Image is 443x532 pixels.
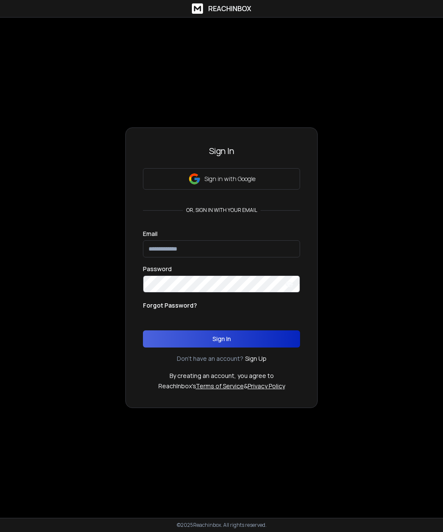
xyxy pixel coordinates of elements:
[143,330,300,348] button: Sign In
[183,207,261,214] p: or, sign in with your email
[143,145,300,157] h3: Sign In
[170,372,274,380] p: By creating an account, you agree to
[204,175,255,183] p: Sign in with Google
[192,3,251,14] a: ReachInbox
[143,231,158,237] label: Email
[245,354,267,363] a: Sign Up
[158,382,285,390] p: ReachInbox's &
[196,382,244,390] a: Terms of Service
[143,168,300,190] button: Sign in with Google
[177,354,243,363] p: Don't have an account?
[143,266,172,272] label: Password
[143,301,197,310] p: Forgot Password?
[208,3,251,14] h1: ReachInbox
[177,522,267,529] p: © 2025 Reachinbox. All rights reserved.
[248,382,285,390] a: Privacy Policy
